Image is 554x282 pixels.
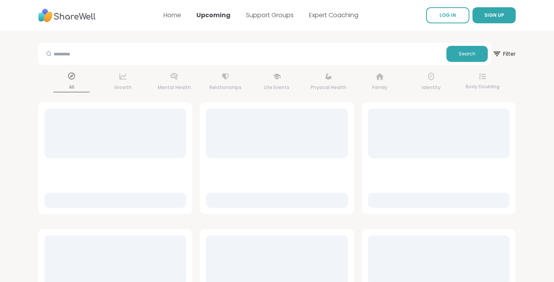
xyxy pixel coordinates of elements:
[446,46,488,62] button: Search
[163,11,181,19] a: Home
[459,50,476,57] span: Search
[440,12,456,18] span: LOG IN
[492,45,516,63] span: Filter
[492,43,516,65] button: Filter
[309,11,358,19] a: Expert Coaching
[484,12,504,18] span: SIGN UP
[246,11,294,19] a: Support Groups
[38,5,96,26] img: ShareWell Nav Logo
[196,11,230,19] a: Upcoming
[472,7,516,23] button: SIGN UP
[426,7,469,23] a: LOG IN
